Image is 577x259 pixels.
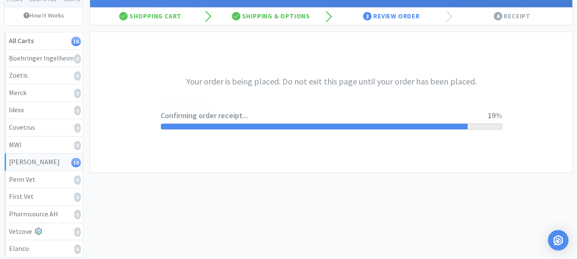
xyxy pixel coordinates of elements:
i: 16 [71,158,81,167]
a: Boehringer Ingelheim0 [5,50,83,67]
a: Vetcove0 [5,223,83,241]
a: How It Works [5,7,83,23]
div: Open Intercom Messenger [548,230,568,250]
div: Zoetis [9,70,79,81]
a: Pharmsource AH0 [5,206,83,223]
div: Elanco [9,243,79,254]
div: Penn Vet [9,174,79,185]
a: First Vet0 [5,188,83,206]
a: All Carts16 [5,32,83,50]
div: Covetrus [9,122,79,133]
i: 0 [74,227,81,237]
i: 0 [74,175,81,185]
div: Receipt [452,8,572,25]
div: First Vet [9,191,79,202]
div: Merck [9,87,79,99]
i: 0 [74,210,81,219]
a: Idexx0 [5,102,83,119]
h3: Your order is being placed. Do not exit this page until your order has been placed. [161,75,502,88]
strong: All Carts [9,36,34,45]
span: Placing order... [161,97,488,109]
div: Shipping & Options [211,8,331,25]
div: Review Order [331,8,452,25]
div: MWI [9,140,79,151]
i: 16 [71,37,81,46]
a: MWI0 [5,137,83,154]
a: Merck0 [5,84,83,102]
div: Shopping Cart [90,8,211,25]
a: Zoetis0 [5,67,83,84]
a: Covetrus0 [5,119,83,137]
span: 4 [494,12,502,20]
i: 0 [74,244,81,254]
i: 0 [74,89,81,98]
div: Idexx [9,105,79,116]
div: Boehringer Ingelheim [9,53,79,64]
i: 0 [74,192,81,202]
div: Pharmsource AH [9,209,79,220]
i: 0 [74,106,81,115]
i: 0 [74,123,81,133]
span: Confirming order receipt... [161,110,488,122]
div: Vetcove [9,226,79,237]
span: 19% [488,111,502,120]
a: [PERSON_NAME]16 [5,154,83,171]
span: 3 [363,12,372,20]
a: Elanco0 [5,240,83,257]
i: 0 [74,54,81,64]
div: [PERSON_NAME] [9,157,79,168]
a: Penn Vet0 [5,171,83,189]
i: 0 [74,141,81,150]
i: 0 [74,71,81,81]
